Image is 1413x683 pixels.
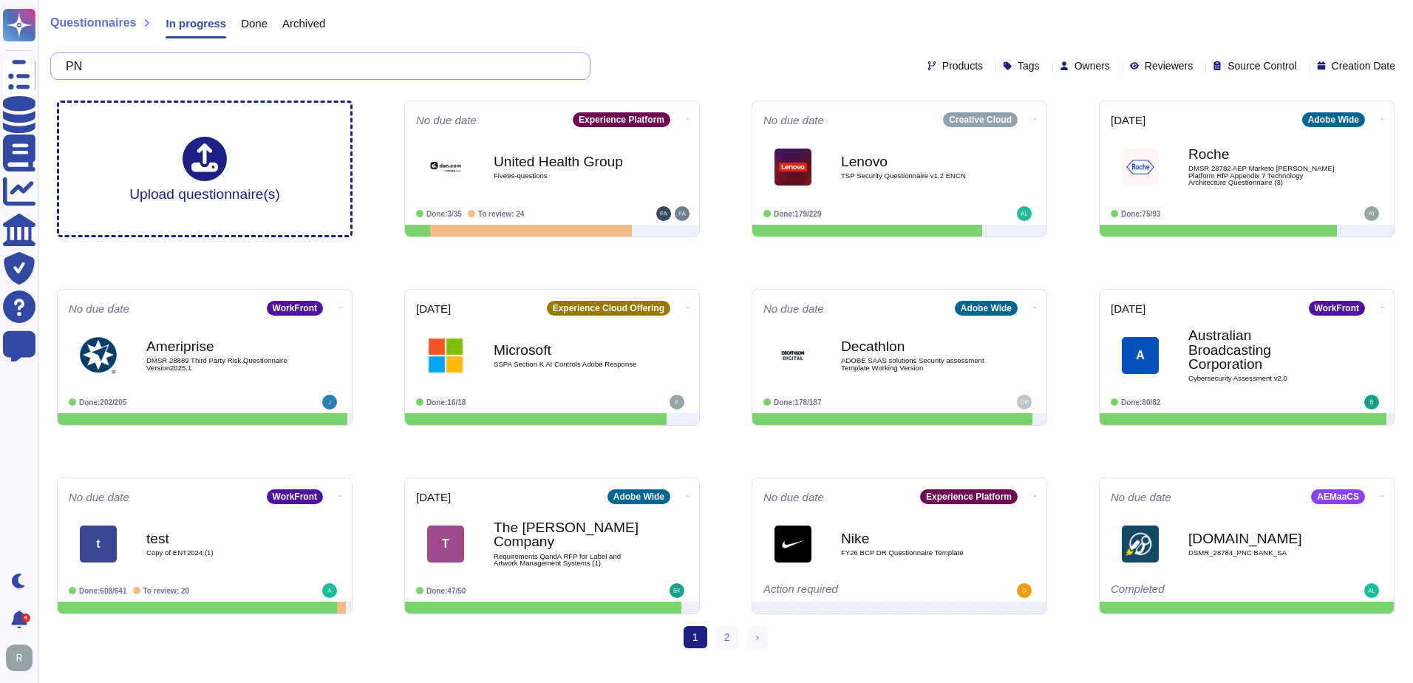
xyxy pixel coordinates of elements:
span: Five9s-questions [494,172,641,180]
b: Australian Broadcasting Corporation [1188,328,1336,371]
div: WorkFront [1309,301,1365,316]
span: SSPA Section K AI Controls Adobe Response [494,361,641,368]
div: T [427,526,464,563]
span: Reviewers [1145,61,1193,71]
div: Experience Platform [920,489,1018,504]
b: [DOMAIN_NAME] [1188,531,1336,546]
span: Requirements QandA RFP for Label and Artwork Management Systems (1) [494,553,641,567]
img: Logo [1122,149,1159,186]
span: Cybersecurity Assessment v2.0 [1188,375,1336,382]
span: Done: 179/229 [774,210,822,218]
span: Done: 608/641 [79,587,127,595]
span: Archived [282,18,325,29]
div: Experience Platform [573,112,670,127]
span: Done: 178/187 [774,398,822,407]
span: Source Control [1228,61,1296,71]
div: A [1122,337,1159,374]
span: Done [241,18,268,29]
div: t [80,526,117,563]
span: Done: 202/205 [79,398,127,407]
img: Logo [774,149,811,186]
img: user [1017,395,1032,410]
span: To review: 20 [143,587,190,595]
span: No due date [1111,492,1171,503]
b: test [146,531,294,546]
b: The [PERSON_NAME] Company [494,520,641,548]
img: user [1364,583,1379,598]
span: FY26 BCP DR Questionnaire Template [841,549,989,557]
div: WorkFront [267,301,323,316]
span: [DATE] [416,303,451,314]
span: No due date [763,492,824,503]
div: 9 [21,614,30,622]
span: DMSR 28782 AEP Marketo [PERSON_NAME] Platform RfP Appendix 7 Technology Architecture Questionnair... [1188,165,1336,186]
img: user [1017,206,1032,221]
span: No due date [69,492,129,503]
img: Logo [774,526,811,563]
span: Tags [1018,61,1040,71]
span: TSP Security Questionnaire v1.2 ENCN [841,172,989,180]
span: No due date [69,303,129,314]
img: user [670,395,684,410]
span: Questionnaires [50,17,136,29]
div: Experience Cloud Offering [547,301,670,316]
div: AEMaaCS [1311,489,1365,504]
span: 1 [684,626,707,648]
b: United Health Group [494,154,641,169]
div: WorkFront [267,489,323,504]
span: Products [942,61,983,71]
b: Ameriprise [146,339,294,353]
span: Creation Date [1332,61,1395,71]
span: To review: 24 [478,210,525,218]
img: user [1017,583,1032,598]
b: Nike [841,531,989,546]
div: Creative Cloud [943,112,1018,127]
img: Logo [427,337,464,374]
div: Upload questionnaire(s) [129,137,280,201]
span: No due date [763,303,824,314]
span: Done: 47/50 [426,587,466,595]
div: Adobe Wide [607,489,670,504]
div: Completed [1111,583,1292,598]
img: Logo [1122,526,1159,563]
span: [DATE] [416,492,451,503]
span: Done: 16/18 [426,398,466,407]
div: Adobe Wide [955,301,1018,316]
b: Microsoft [494,343,641,357]
img: user [670,583,684,598]
img: user [1364,395,1379,410]
b: Lenovo [841,154,989,169]
span: Copy of ENT2024 (1) [146,549,294,557]
img: Logo [774,337,811,374]
img: user [675,206,690,221]
a: 2 [715,626,739,648]
span: [DATE] [1111,115,1145,126]
img: user [656,206,671,221]
b: Roche [1188,147,1336,161]
img: user [6,645,33,671]
span: Owners [1075,61,1110,71]
img: user [1364,206,1379,221]
img: user [322,395,337,410]
span: DSMR_28784_PNC BANK_SA [1188,549,1336,557]
span: [DATE] [1111,303,1145,314]
input: Search by keywords [58,53,575,79]
span: In progress [166,18,226,29]
span: No due date [763,115,824,126]
img: Logo [80,337,117,374]
span: Done: 3/35 [426,210,462,218]
div: Action required [763,583,944,598]
b: Decathlon [841,339,989,353]
img: Logo [427,149,464,186]
span: ADOBE SAAS solutions Security assessment Template Working Version [841,357,989,371]
div: Adobe Wide [1302,112,1365,127]
span: DMSR 28889 Third Party Risk Questionnaire Version2025.1 [146,357,294,371]
span: › [755,631,759,643]
span: No due date [416,115,477,126]
button: user [3,642,43,674]
img: user [322,583,337,598]
span: Done: 75/93 [1121,210,1160,218]
span: Done: 80/82 [1121,398,1160,407]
